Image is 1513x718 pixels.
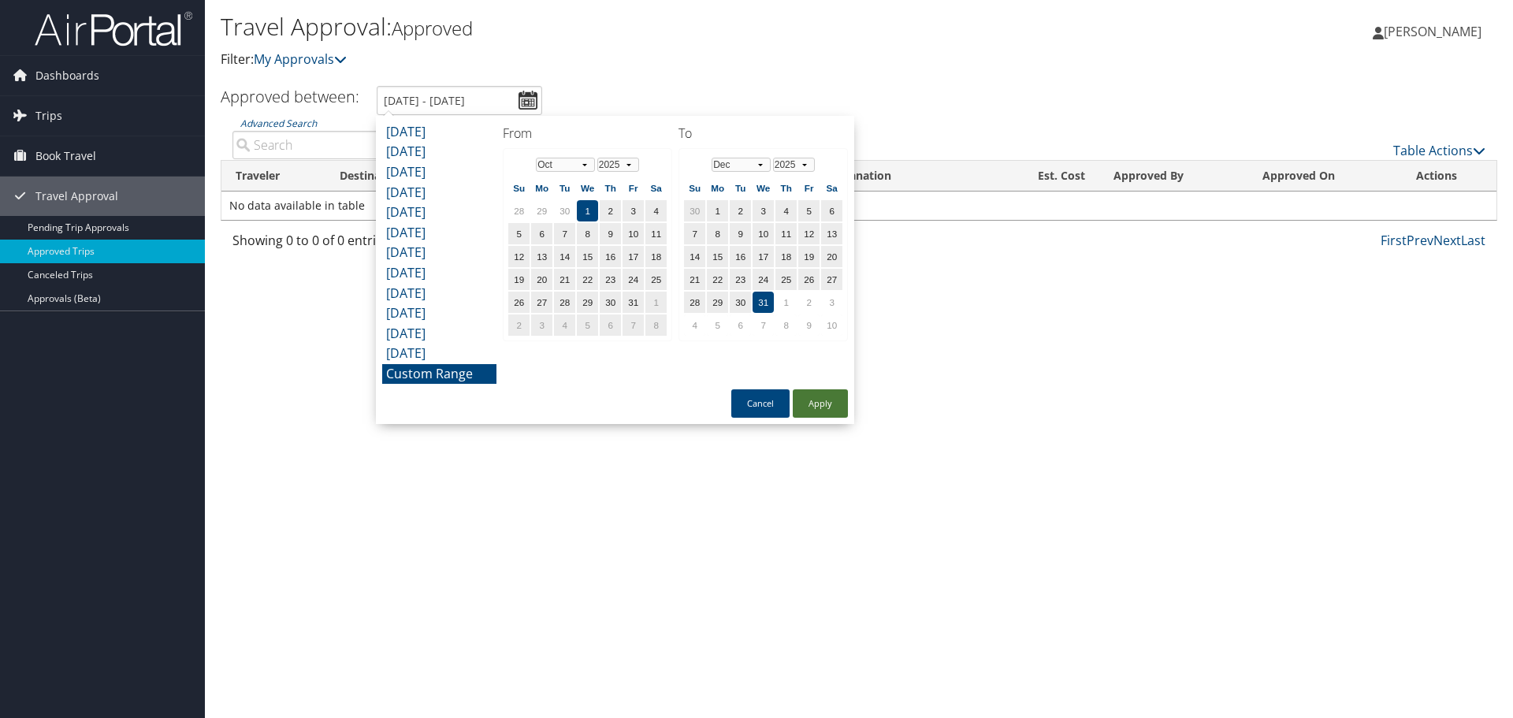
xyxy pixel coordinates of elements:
[1384,23,1481,40] span: [PERSON_NAME]
[821,200,842,221] td: 6
[678,125,848,142] h4: To
[730,269,751,290] td: 23
[707,269,728,290] td: 22
[531,177,552,199] th: Mo
[753,177,774,199] th: We
[382,324,496,344] li: [DATE]
[775,314,797,336] td: 8
[684,223,705,244] td: 7
[221,10,1072,43] h1: Travel Approval:
[531,292,552,313] td: 27
[994,161,1099,192] th: Est. Cost: activate to sort column ascending
[684,292,705,313] td: 28
[577,269,598,290] td: 22
[798,246,820,267] td: 19
[254,50,347,68] a: My Approvals
[821,177,842,199] th: Sa
[645,223,667,244] td: 11
[600,246,621,267] td: 16
[382,364,496,385] li: Custom Range
[771,161,994,192] th: Details/Explanation
[753,314,774,336] td: 7
[775,246,797,267] td: 18
[775,177,797,199] th: Th
[623,292,644,313] td: 31
[554,314,575,336] td: 4
[645,314,667,336] td: 8
[623,177,644,199] th: Fr
[645,292,667,313] td: 1
[730,200,751,221] td: 2
[798,269,820,290] td: 26
[1099,161,1248,192] th: Approved By: activate to sort column ascending
[645,177,667,199] th: Sa
[508,269,530,290] td: 19
[798,223,820,244] td: 12
[232,231,528,258] div: Showing 0 to 0 of 0 entries
[1402,161,1496,192] th: Actions
[600,269,621,290] td: 23
[775,269,797,290] td: 25
[821,292,842,313] td: 3
[600,314,621,336] td: 6
[623,314,644,336] td: 7
[577,177,598,199] th: We
[382,263,496,284] li: [DATE]
[798,200,820,221] td: 5
[221,161,325,192] th: Traveler: activate to sort column ascending
[730,292,751,313] td: 30
[731,389,790,418] button: Cancel
[1433,232,1461,249] a: Next
[600,177,621,199] th: Th
[798,314,820,336] td: 9
[382,142,496,162] li: [DATE]
[798,177,820,199] th: Fr
[753,200,774,221] td: 3
[793,389,848,418] button: Apply
[325,161,465,192] th: Destination: activate to sort column ascending
[577,223,598,244] td: 8
[775,223,797,244] td: 11
[35,10,192,47] img: airportal-logo.png
[221,192,1496,220] td: No data available in table
[623,223,644,244] td: 10
[775,200,797,221] td: 4
[577,314,598,336] td: 5
[600,292,621,313] td: 30
[531,314,552,336] td: 3
[508,223,530,244] td: 5
[503,125,672,142] h4: From
[645,246,667,267] td: 18
[508,314,530,336] td: 2
[554,269,575,290] td: 21
[35,96,62,136] span: Trips
[531,269,552,290] td: 20
[753,223,774,244] td: 10
[707,223,728,244] td: 8
[707,314,728,336] td: 5
[730,223,751,244] td: 9
[1381,232,1407,249] a: First
[531,223,552,244] td: 6
[508,292,530,313] td: 26
[382,344,496,364] li: [DATE]
[1407,232,1433,249] a: Prev
[623,200,644,221] td: 3
[753,292,774,313] td: 31
[554,200,575,221] td: 30
[707,177,728,199] th: Mo
[382,284,496,304] li: [DATE]
[554,223,575,244] td: 7
[554,246,575,267] td: 14
[623,246,644,267] td: 17
[707,246,728,267] td: 15
[531,246,552,267] td: 13
[798,292,820,313] td: 2
[1248,161,1401,192] th: Approved On: activate to sort column ascending
[382,162,496,183] li: [DATE]
[684,246,705,267] td: 14
[554,177,575,199] th: Tu
[382,223,496,244] li: [DATE]
[392,15,473,41] small: Approved
[1393,142,1485,159] a: Table Actions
